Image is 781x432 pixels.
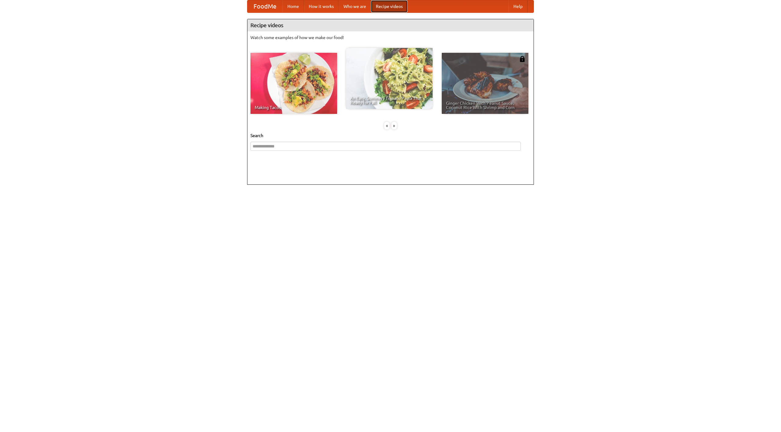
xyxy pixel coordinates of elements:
p: Watch some examples of how we make our food! [250,34,531,41]
a: Who we are [339,0,371,13]
h5: Search [250,133,531,139]
a: How it works [304,0,339,13]
a: Home [283,0,304,13]
a: Recipe videos [371,0,408,13]
span: Making Tacos [255,105,333,110]
a: Help [509,0,527,13]
div: » [391,122,397,129]
h4: Recipe videos [247,19,534,31]
img: 483408.png [519,56,525,62]
a: An Easy, Summery Tomato Pasta That's Ready for Fall [346,48,433,109]
span: An Easy, Summery Tomato Pasta That's Ready for Fall [350,96,428,105]
a: Making Tacos [250,53,337,114]
a: FoodMe [247,0,283,13]
div: « [384,122,390,129]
